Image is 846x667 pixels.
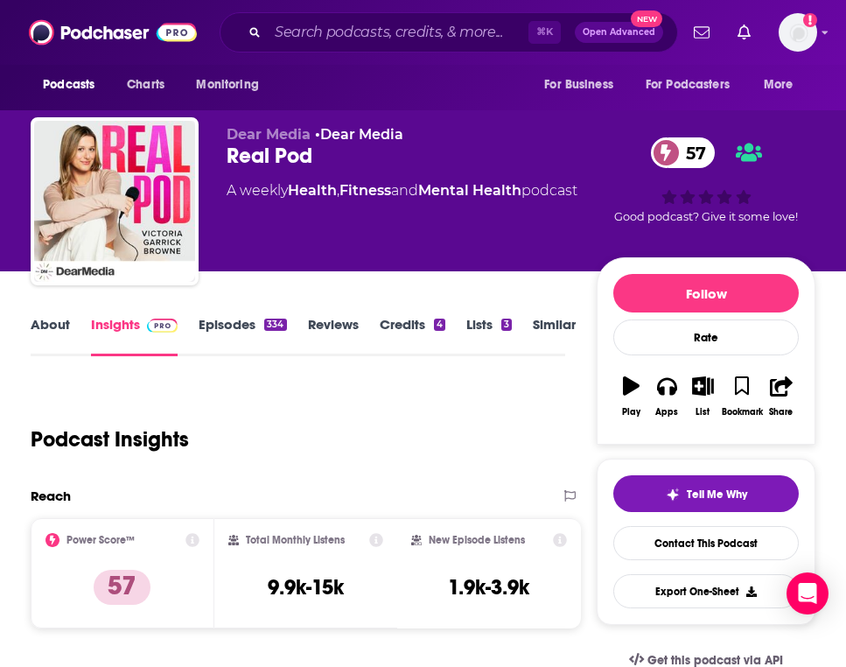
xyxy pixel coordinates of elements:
[434,319,445,331] div: 4
[668,137,715,168] span: 57
[779,13,817,52] button: Show profile menu
[544,73,613,97] span: For Business
[43,73,94,97] span: Podcasts
[199,316,286,356] a: Episodes334
[380,316,445,356] a: Credits4
[622,407,640,418] div: Play
[429,534,525,546] h2: New Episode Listens
[721,365,764,428] button: Bookmark
[31,68,117,102] button: open menu
[147,319,178,333] img: Podchaser Pro
[613,274,799,312] button: Follow
[696,407,710,418] div: List
[533,316,576,356] a: Similar
[184,68,281,102] button: open menu
[94,570,150,605] p: 57
[31,316,70,356] a: About
[651,137,715,168] a: 57
[391,182,418,199] span: and
[528,21,561,44] span: ⌘ K
[731,18,758,47] a: Show notifications dropdown
[31,426,189,453] h1: Podcast Insights
[29,16,197,49] img: Podchaser - Follow, Share and Rate Podcasts
[264,319,286,331] div: 334
[339,182,391,199] a: Fitness
[764,365,800,428] button: Share
[687,488,747,502] span: Tell Me Why
[466,316,512,356] a: Lists3
[646,73,730,97] span: For Podcasters
[268,18,528,46] input: Search podcasts, credits, & more...
[655,407,678,418] div: Apps
[779,13,817,52] img: User Profile
[288,182,337,199] a: Health
[91,316,178,356] a: InsightsPodchaser Pro
[779,13,817,52] span: Logged in as alignPR
[613,365,649,428] button: Play
[501,319,512,331] div: 3
[687,18,717,47] a: Show notifications dropdown
[66,534,135,546] h2: Power Score™
[597,126,815,235] div: 57Good podcast? Give it some love!
[418,182,521,199] a: Mental Health
[127,73,164,97] span: Charts
[803,13,817,27] svg: Add a profile image
[115,68,175,102] a: Charts
[227,126,311,143] span: Dear Media
[337,182,339,199] span: ,
[583,28,655,37] span: Open Advanced
[308,316,359,356] a: Reviews
[613,574,799,608] button: Export One-Sheet
[752,68,815,102] button: open menu
[246,534,345,546] h2: Total Monthly Listens
[649,365,685,428] button: Apps
[575,22,663,43] button: Open AdvancedNew
[685,365,721,428] button: List
[31,488,71,504] h2: Reach
[532,68,635,102] button: open menu
[34,121,195,282] img: Real Pod
[227,180,577,201] div: A weekly podcast
[666,488,680,502] img: tell me why sparkle
[613,475,799,512] button: tell me why sparkleTell Me Why
[613,319,799,355] div: Rate
[196,73,258,97] span: Monitoring
[631,11,662,27] span: New
[614,210,798,223] span: Good podcast? Give it some love!
[220,12,678,53] div: Search podcasts, credits, & more...
[634,68,755,102] button: open menu
[787,572,829,614] div: Open Intercom Messenger
[764,73,794,97] span: More
[613,526,799,560] a: Contact This Podcast
[320,126,403,143] a: Dear Media
[268,574,344,600] h3: 9.9k-15k
[315,126,403,143] span: •
[448,574,529,600] h3: 1.9k-3.9k
[769,407,793,418] div: Share
[722,407,763,418] div: Bookmark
